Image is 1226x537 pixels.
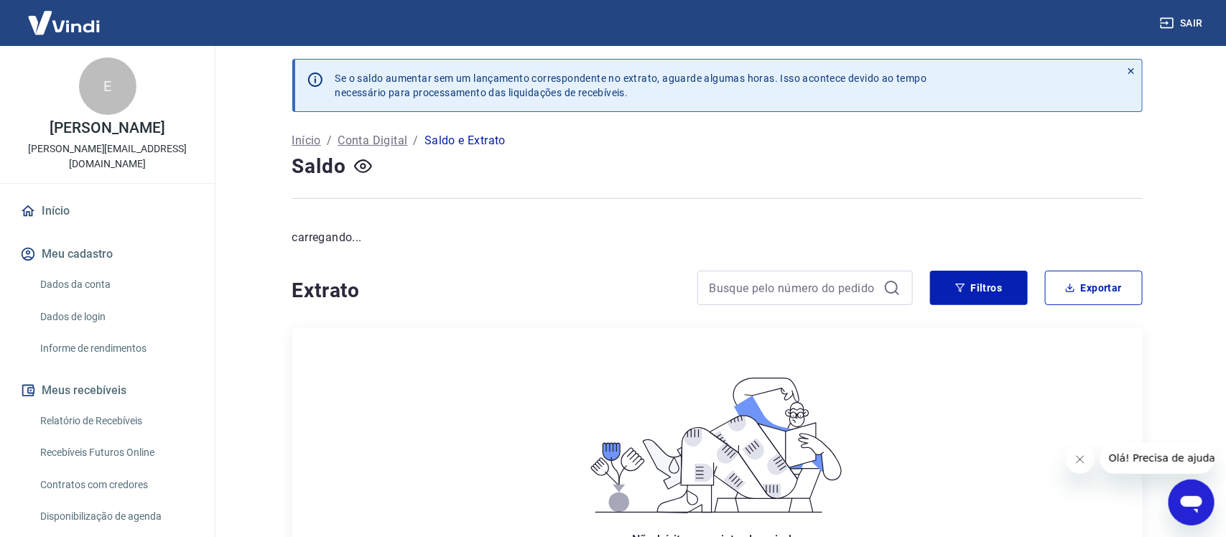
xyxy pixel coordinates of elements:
[34,302,198,332] a: Dados de login
[1100,442,1215,474] iframe: Mensagem da empresa
[34,470,198,500] a: Contratos com credores
[292,276,680,305] h4: Extrato
[292,229,1143,246] p: carregando...
[930,271,1028,305] button: Filtros
[50,121,164,136] p: [PERSON_NAME]
[292,152,346,181] h4: Saldo
[414,132,419,149] p: /
[1157,10,1209,37] button: Sair
[17,1,111,45] img: Vindi
[338,132,407,149] a: Conta Digital
[34,334,198,363] a: Informe de rendimentos
[292,132,321,149] a: Início
[17,195,198,227] a: Início
[34,438,198,467] a: Recebíveis Futuros Online
[1066,445,1095,474] iframe: Fechar mensagem
[1045,271,1143,305] button: Exportar
[34,270,198,299] a: Dados da conta
[11,141,203,172] p: [PERSON_NAME][EMAIL_ADDRESS][DOMAIN_NAME]
[424,132,506,149] p: Saldo e Extrato
[34,502,198,531] a: Disponibilização de agenda
[79,57,136,115] div: E
[327,132,332,149] p: /
[17,375,198,406] button: Meus recebíveis
[335,71,927,100] p: Se o saldo aumentar sem um lançamento correspondente no extrato, aguarde algumas horas. Isso acon...
[1169,480,1215,526] iframe: Botão para abrir a janela de mensagens
[34,406,198,436] a: Relatório de Recebíveis
[710,277,878,299] input: Busque pelo número do pedido
[9,10,121,22] span: Olá! Precisa de ajuda?
[17,238,198,270] button: Meu cadastro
